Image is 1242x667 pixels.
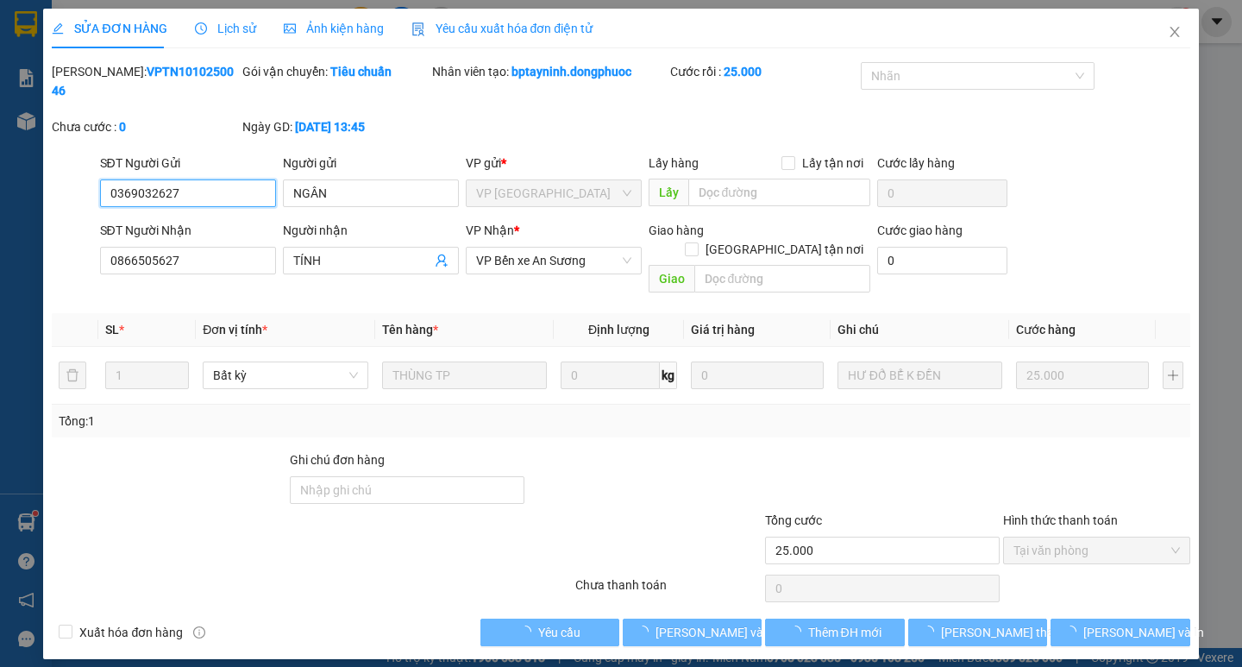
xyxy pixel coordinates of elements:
b: 0 [119,120,126,134]
span: Lấy [649,179,688,206]
label: Hình thức thanh toán [1003,513,1118,527]
label: Ghi chú đơn hàng [290,453,385,467]
span: Tên hàng [382,323,438,337]
span: close [1168,25,1182,39]
span: loading [637,626,655,638]
span: VP Tây Ninh [476,180,631,206]
div: Người gửi [283,154,459,173]
th: Ghi chú [831,313,1009,347]
span: [PERSON_NAME] và In [1083,623,1204,642]
div: Người nhận [283,221,459,240]
span: Xuất hóa đơn hàng [72,623,190,642]
b: bptayninh.dongphuoc [511,65,631,79]
button: delete [59,362,86,389]
span: picture [284,22,296,35]
button: Yêu cầu [480,619,619,646]
span: Định lượng [588,323,649,337]
span: loading [789,626,808,638]
input: 0 [691,362,824,389]
button: [PERSON_NAME] và Giao hàng [623,619,762,646]
span: Ảnh kiện hàng [284,22,384,35]
span: Tổng cước [765,513,822,527]
span: [PERSON_NAME] và Giao hàng [655,623,821,642]
span: Lịch sử [195,22,256,35]
span: VP Nhận [466,223,514,237]
span: SỬA ĐƠN HÀNG [52,22,166,35]
span: Bất kỳ [213,362,357,388]
b: [DATE] 13:45 [295,120,365,134]
b: 25.000 [724,65,762,79]
span: SL [105,323,119,337]
input: Ghi Chú [837,362,1002,389]
span: user-add [435,254,448,267]
button: [PERSON_NAME] thay đổi [908,619,1047,646]
div: Tổng: 1 [59,412,480,431]
input: Ghi chú đơn hàng [290,476,524,504]
span: Lấy hàng [649,156,699,170]
b: Tiêu chuẩn [330,65,392,79]
input: VD: Bàn, Ghế [382,362,547,389]
span: Giao [649,265,694,293]
label: Cước giao hàng [877,223,963,237]
span: clock-circle [195,22,207,35]
img: icon [411,22,425,36]
span: Yêu cầu [538,623,580,642]
input: Dọc đường [694,265,870,293]
input: 0 [1016,362,1149,389]
button: Thêm ĐH mới [765,619,904,646]
div: VP gửi [466,154,642,173]
div: Ngày GD: [242,117,430,136]
input: Dọc đường [688,179,870,206]
div: SĐT Người Nhận [100,221,276,240]
input: Cước giao hàng [877,247,1007,274]
span: Lấy tận nơi [795,154,870,173]
span: loading [922,626,941,638]
span: Thêm ĐH mới [808,623,881,642]
button: [PERSON_NAME] và In [1051,619,1189,646]
span: [PERSON_NAME] thay đổi [941,623,1079,642]
span: Cước hàng [1016,323,1076,337]
span: loading [519,626,538,638]
div: Chưa cước : [52,117,239,136]
div: Cước rồi : [670,62,857,81]
div: Gói vận chuyển: [242,62,430,81]
label: Cước lấy hàng [877,156,955,170]
span: edit [52,22,64,35]
span: Đơn vị tính [203,323,267,337]
span: VP Bến xe An Sương [476,248,631,274]
span: Giá trị hàng [691,323,755,337]
span: Giao hàng [649,223,704,237]
div: Chưa thanh toán [574,576,764,606]
button: plus [1163,362,1183,389]
span: kg [660,362,677,389]
span: [GEOGRAPHIC_DATA] tận nơi [699,240,870,259]
span: Yêu cầu xuất hóa đơn điện tử [411,22,593,35]
div: SĐT Người Gửi [100,154,276,173]
span: info-circle [193,626,205,639]
button: Close [1151,9,1199,57]
input: Cước lấy hàng [877,179,1007,207]
span: Tại văn phòng [1013,538,1180,563]
div: Nhân viên tạo: [432,62,667,81]
span: loading [1064,626,1083,638]
div: [PERSON_NAME]: [52,62,239,100]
